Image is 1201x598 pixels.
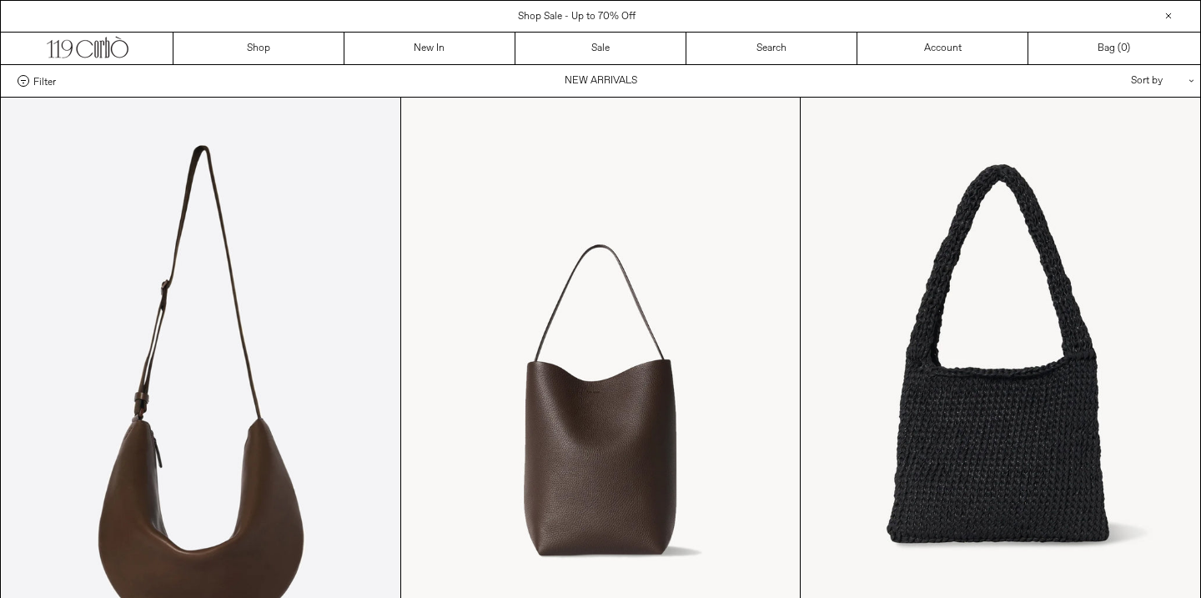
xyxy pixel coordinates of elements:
a: Shop Sale - Up to 70% Off [518,10,636,23]
span: ) [1121,41,1130,56]
span: Filter [33,75,56,87]
a: New In [344,33,515,64]
a: Bag () [1028,33,1199,64]
div: Sort by [1033,65,1183,97]
a: Search [686,33,857,64]
span: 0 [1121,42,1127,55]
a: Account [857,33,1028,64]
a: Sale [515,33,686,64]
a: Shop [173,33,344,64]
